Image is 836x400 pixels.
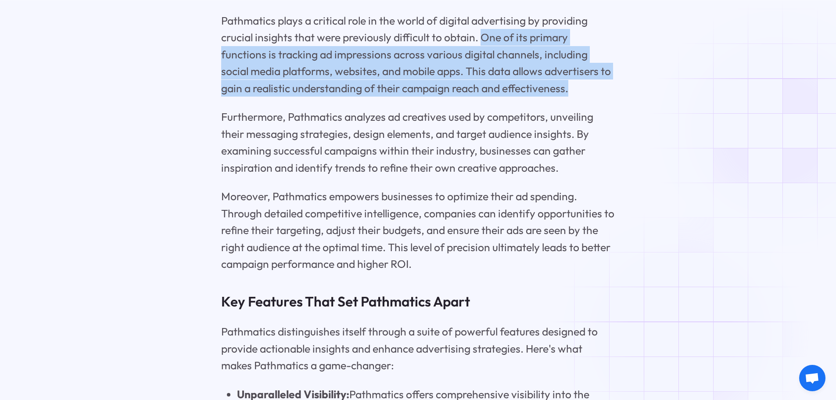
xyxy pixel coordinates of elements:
p: Furthermore, Pathmatics analyzes ad creatives used by competitors, unveiling their messaging stra... [221,108,615,176]
div: Open chat [799,365,825,391]
p: Pathmatics plays a critical role in the world of digital advertising by providing crucial insight... [221,12,615,97]
p: Moreover, Pathmatics empowers businesses to optimize their ad spending. Through detailed competit... [221,188,615,272]
p: Pathmatics distinguishes itself through a suite of powerful features designed to provide actionab... [221,323,615,374]
h3: Key Features That Set Pathmatics Apart [221,292,615,311]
